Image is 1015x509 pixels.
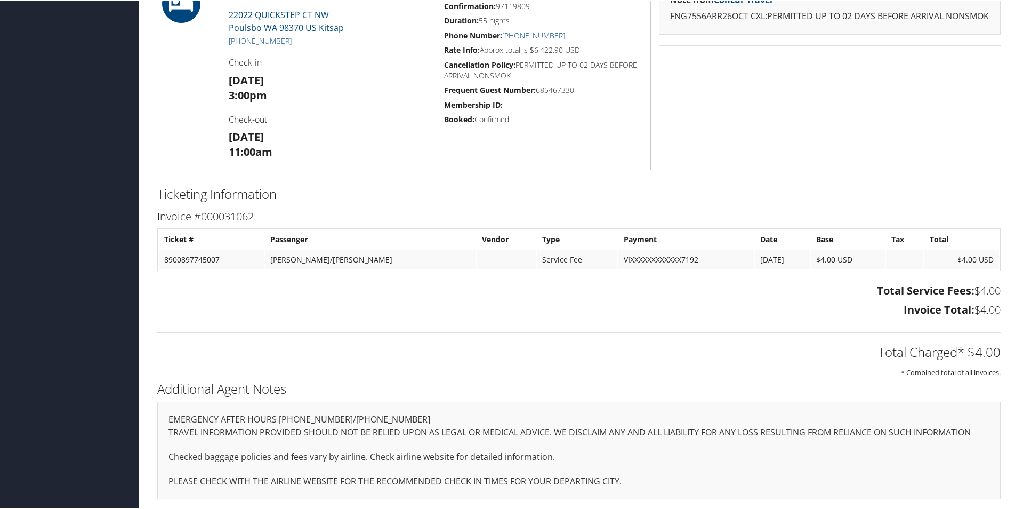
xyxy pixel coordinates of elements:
[755,249,810,268] td: [DATE]
[444,59,642,79] h5: PERMITTED UP TO 02 DAYS BEFORE ARRIVAL NONSMOK
[159,249,264,268] td: 8900897745007
[444,44,642,54] h5: Approx total is $6,422.90 USD
[229,72,264,86] strong: [DATE]
[444,113,642,124] h5: Confirmed
[670,9,989,22] p: FNG7556ARR26OCT CXL:PERMITTED UP TO 02 DAYS BEFORE ARRIVAL NONSMOK
[502,29,565,39] a: [PHONE_NUMBER]
[444,59,515,69] strong: Cancellation Policy:
[444,14,642,25] h5: 55 nights
[811,249,885,268] td: $4.00 USD
[537,229,617,248] th: Type
[157,301,1001,316] h3: $4.00
[157,282,1001,297] h3: $4.00
[901,367,1001,376] small: * Combined total of all invoices.
[924,229,999,248] th: Total
[168,449,989,463] p: Checked baggage policies and fees vary by airline. Check airline website for detailed information.
[537,249,617,268] td: Service Fee
[157,184,1001,202] h2: Ticketing Information
[157,401,1001,498] div: EMERGENCY AFTER HOURS [PHONE_NUMBER]/[PHONE_NUMBER]
[444,84,642,94] h5: 685467330
[877,282,974,297] strong: Total Service Fees:
[444,99,503,109] strong: Membership ID:
[229,113,428,124] h4: Check-out
[886,229,923,248] th: Tax
[444,14,479,25] strong: Duration:
[229,35,292,45] a: [PHONE_NUMBER]
[444,29,502,39] strong: Phone Number:
[811,229,885,248] th: Base
[618,229,754,248] th: Payment
[229,129,264,143] strong: [DATE]
[168,474,989,488] p: PLEASE CHECK WITH THE AIRLINE WEBSITE FOR THE RECOMMENDED CHECK IN TIMES FOR YOUR DEPARTING CITY.
[444,84,536,94] strong: Frequent Guest Number:
[444,113,474,123] strong: Booked:
[265,249,476,268] td: [PERSON_NAME]/[PERSON_NAME]
[229,144,272,158] strong: 11:00am
[444,44,480,54] strong: Rate Info:
[229,87,267,101] strong: 3:00pm
[904,301,974,316] strong: Invoice Total:
[168,425,989,439] p: TRAVEL INFORMATION PROVIDED SHOULD NOT BE RELIED UPON AS LEGAL OR MEDICAL ADVICE. WE DISCLAIM ANY...
[477,229,536,248] th: Vendor
[157,208,1001,223] h3: Invoice #000031062
[157,342,1001,360] h2: Total Charged* $4.00
[618,249,754,268] td: VIXXXXXXXXXXXX7192
[229,55,428,67] h4: Check-in
[157,379,1001,397] h2: Additional Agent Notes
[265,229,476,248] th: Passenger
[229,8,344,33] a: 22022 QUICKSTEP CT NWPoulsbo WA 98370 US Kitsap
[924,249,999,268] td: $4.00 USD
[159,229,264,248] th: Ticket #
[755,229,810,248] th: Date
